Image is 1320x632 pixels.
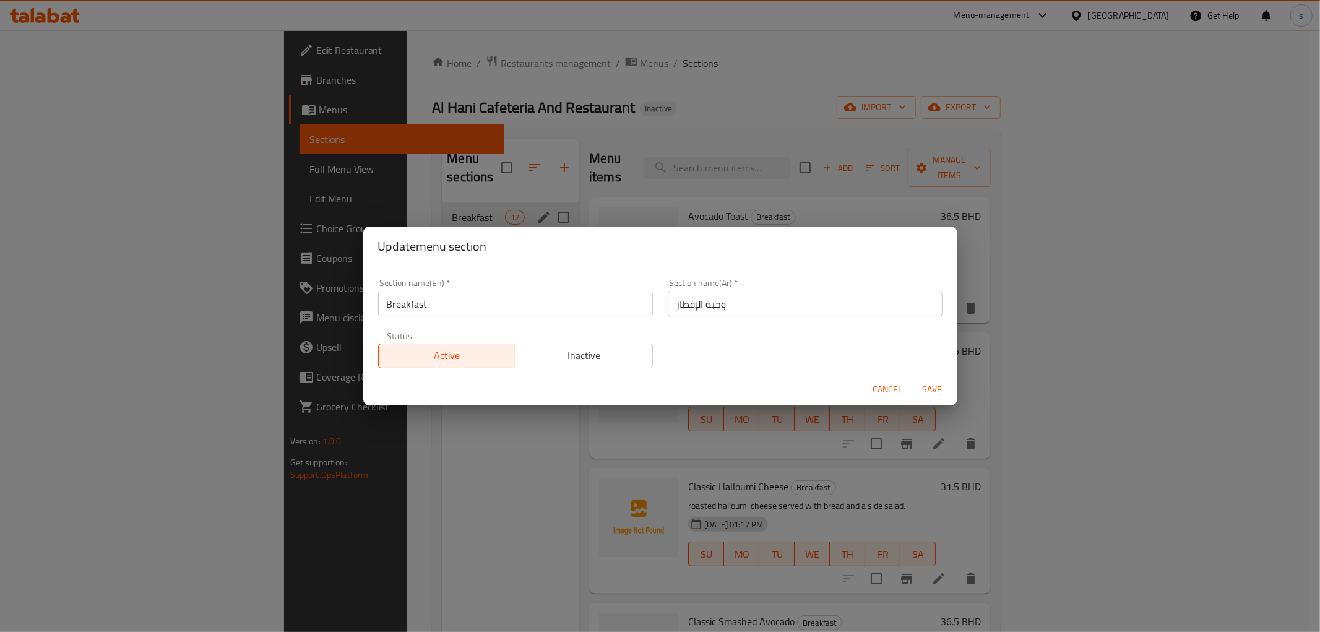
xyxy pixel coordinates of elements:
button: Active [378,344,516,368]
input: Please enter section name(en) [378,292,653,316]
span: Cancel [873,382,903,397]
span: Save [918,382,947,397]
span: Active [384,347,511,365]
button: Save [913,378,952,401]
span: Inactive [520,347,648,365]
input: Please enter section name(ar) [668,292,943,316]
button: Cancel [868,378,908,401]
h2: Update menu section [378,236,943,256]
button: Inactive [515,344,653,368]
